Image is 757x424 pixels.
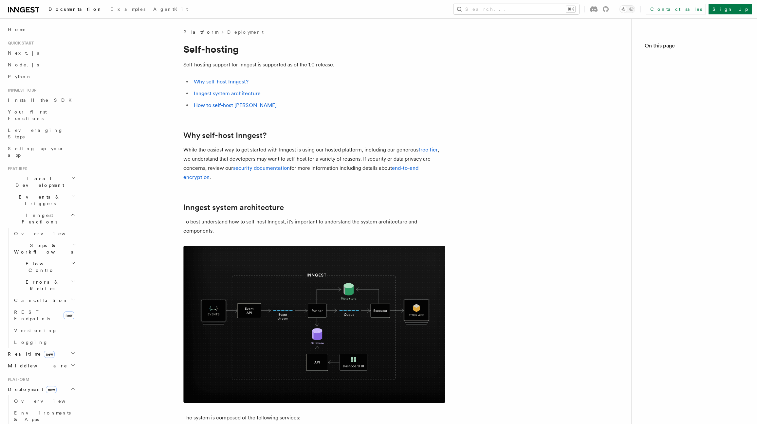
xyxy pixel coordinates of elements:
[233,165,290,171] a: security documentation
[418,147,438,153] a: free tier
[11,228,77,239] a: Overview
[5,194,71,207] span: Events & Triggers
[14,398,82,404] span: Overview
[5,47,77,59] a: Next.js
[5,175,71,188] span: Local Development
[645,42,744,52] h4: On this page
[194,102,277,108] a: How to self-host [PERSON_NAME]
[48,7,102,12] span: Documentation
[183,131,267,140] a: Why self-host Inngest?
[8,146,64,158] span: Setting up your app
[5,166,27,171] span: Features
[45,2,106,18] a: Documentation
[5,88,37,93] span: Inngest tour
[149,2,192,18] a: AgentKit
[5,228,77,348] div: Inngest Functions
[5,24,77,35] a: Home
[153,7,188,12] span: AgentKit
[14,410,71,422] span: Environments & Apps
[5,362,67,369] span: Middleware
[44,351,55,358] span: new
[5,377,29,382] span: Platform
[646,4,706,14] a: Contact sales
[5,360,77,372] button: Middleware
[183,29,218,35] span: Platform
[5,383,77,395] button: Deploymentnew
[11,242,73,255] span: Steps & Workflows
[11,260,71,274] span: Flow Control
[8,26,26,33] span: Home
[110,7,145,12] span: Examples
[46,386,57,393] span: new
[8,62,39,67] span: Node.js
[566,6,575,12] kbd: ⌘K
[194,79,249,85] a: Why self-host Inngest?
[5,41,34,46] span: Quick start
[5,348,77,360] button: Realtimenew
[14,328,57,333] span: Versioning
[11,297,68,304] span: Cancellation
[5,59,77,71] a: Node.js
[11,294,77,306] button: Cancellation
[11,279,71,292] span: Errors & Retries
[11,306,77,325] a: REST Endpointsnew
[5,124,77,143] a: Leveraging Steps
[14,231,82,236] span: Overview
[183,43,445,55] h1: Self-hosting
[5,94,77,106] a: Install the SDK
[11,336,77,348] a: Logging
[8,97,76,103] span: Install the SDK
[14,340,48,345] span: Logging
[11,276,77,294] button: Errors & Retries
[5,191,77,209] button: Events & Triggers
[183,145,445,182] p: While the easiest way to get started with Inngest is using our hosted platform, including our gen...
[5,71,77,82] a: Python
[5,351,55,357] span: Realtime
[5,106,77,124] a: Your first Functions
[183,413,445,422] p: The system is composed of the following services:
[183,203,284,212] a: Inngest system architecture
[8,109,47,121] span: Your first Functions
[8,50,39,56] span: Next.js
[709,4,752,14] a: Sign Up
[183,246,445,403] img: Inngest system architecture diagram
[14,309,50,321] span: REST Endpoints
[183,217,445,236] p: To best understand how to self-host Inngest, it's important to understand the system architecture...
[11,258,77,276] button: Flow Control
[106,2,149,18] a: Examples
[453,4,579,14] button: Search...⌘K
[619,5,635,13] button: Toggle dark mode
[5,386,57,393] span: Deployment
[194,90,261,97] a: Inngest system architecture
[5,212,71,225] span: Inngest Functions
[11,395,77,407] a: Overview
[183,60,445,69] p: Self-hosting support for Inngest is supported as of the 1.0 release.
[227,29,264,35] a: Deployment
[5,173,77,191] button: Local Development
[8,128,63,139] span: Leveraging Steps
[5,209,77,228] button: Inngest Functions
[11,325,77,336] a: Versioning
[8,74,32,79] span: Python
[5,143,77,161] a: Setting up your app
[64,311,74,319] span: new
[11,239,77,258] button: Steps & Workflows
